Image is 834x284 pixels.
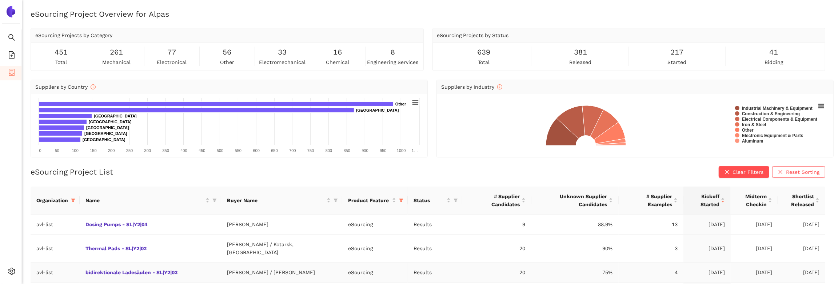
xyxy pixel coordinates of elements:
[211,195,218,206] span: filter
[289,148,296,153] text: 700
[742,122,766,127] text: Iron & Steel
[689,192,719,208] span: Kickoff Started
[731,187,778,215] th: this column's title is Midterm Checkin,this column is sortable
[8,31,15,46] span: search
[391,47,395,58] span: 8
[778,263,825,283] td: [DATE]
[271,148,278,153] text: 650
[86,125,129,130] text: [GEOGRAPHIC_DATA]
[497,84,502,89] span: info-circle
[362,148,368,153] text: 900
[765,58,783,66] span: bidding
[342,235,408,263] td: eSourcing
[55,47,68,58] span: 451
[719,166,769,178] button: closeClear Filters
[531,235,619,263] td: 90%
[668,58,687,66] span: started
[332,195,339,206] span: filter
[671,47,684,58] span: 217
[326,58,349,66] span: chemical
[624,192,672,208] span: # Supplier Examples
[342,263,408,283] td: eSourcing
[574,47,587,58] span: 381
[786,168,819,176] span: Reset Sorting
[468,192,520,208] span: # Supplier Candidates
[725,169,730,175] span: close
[278,47,287,58] span: 33
[344,148,350,153] text: 850
[478,58,490,66] span: total
[414,196,445,204] span: Status
[36,196,68,204] span: Organization
[537,192,607,208] span: Unknown Supplier Candidates
[778,169,783,175] span: close
[784,192,814,208] span: Shortlist Released
[85,196,204,204] span: Name
[35,84,96,90] span: Suppliers by Country
[462,215,531,235] td: 9
[39,148,41,153] text: 0
[31,9,825,19] h2: eSourcing Project Overview for Alpas
[683,215,731,235] td: [DATE]
[31,263,80,283] td: avl-list
[221,215,342,235] td: [PERSON_NAME]
[91,84,96,89] span: info-circle
[731,235,778,263] td: [DATE]
[462,187,531,215] th: this column's title is # Supplier Candidates,this column is sortable
[348,196,391,204] span: Product Feature
[778,187,825,215] th: this column's title is Shortlist Released,this column is sortable
[157,58,187,66] span: electronical
[180,148,187,153] text: 400
[408,215,462,235] td: Results
[742,111,800,116] text: Construction & Engineering
[531,215,619,235] td: 88.9%
[108,148,115,153] text: 200
[742,128,754,133] text: Other
[259,58,306,66] span: electromechanical
[462,235,531,263] td: 20
[683,235,731,263] td: [DATE]
[307,148,314,153] text: 750
[441,84,502,90] span: Suppliers by Industry
[221,235,342,263] td: [PERSON_NAME] / Kotarsk, [GEOGRAPHIC_DATA]
[619,263,683,283] td: 4
[737,192,767,208] span: Midterm Checkin
[531,263,619,283] td: 75%
[221,263,342,283] td: [PERSON_NAME] / [PERSON_NAME]
[199,148,205,153] text: 450
[733,168,763,176] span: Clear Filters
[367,58,418,66] span: engineering services
[223,47,231,58] span: 56
[8,66,15,81] span: container
[619,215,683,235] td: 13
[619,187,683,215] th: this column's title is # Supplier Examples,this column is sortable
[5,6,17,17] img: Logo
[742,106,813,111] text: Industrial Machinery & Equipment
[31,215,80,235] td: avl-list
[162,148,169,153] text: 350
[683,263,731,283] td: [DATE]
[397,148,406,153] text: 1000
[217,148,223,153] text: 500
[31,167,113,177] h2: eSourcing Project List
[569,58,591,66] span: released
[55,148,59,153] text: 50
[110,47,123,58] span: 261
[8,49,15,63] span: file-add
[31,235,80,263] td: avl-list
[94,114,137,118] text: [GEOGRAPHIC_DATA]
[235,148,242,153] text: 550
[395,102,406,106] text: Other
[356,108,399,112] text: [GEOGRAPHIC_DATA]
[770,47,778,58] span: 41
[334,198,338,203] span: filter
[35,32,112,38] span: eSourcing Projects by Category
[253,148,260,153] text: 600
[731,215,778,235] td: [DATE]
[69,195,77,206] span: filter
[742,117,817,122] text: Electrical Components & Equipment
[144,148,151,153] text: 300
[83,137,125,142] text: [GEOGRAPHIC_DATA]
[80,187,221,215] th: this column's title is Name,this column is sortable
[212,198,217,203] span: filter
